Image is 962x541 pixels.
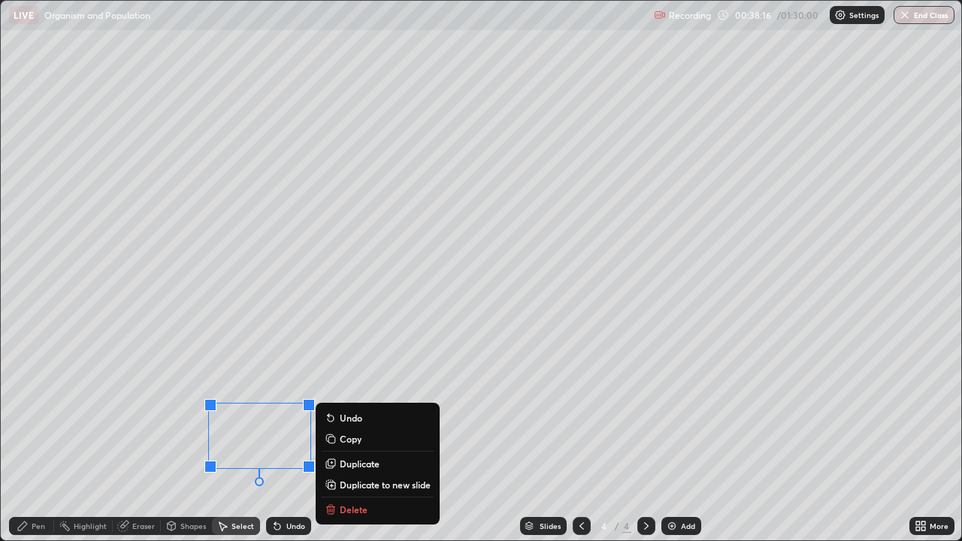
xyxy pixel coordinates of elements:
[597,521,612,530] div: 4
[322,476,434,494] button: Duplicate to new slide
[322,455,434,473] button: Duplicate
[32,522,45,530] div: Pen
[666,520,678,532] img: add-slide-button
[654,9,666,21] img: recording.375f2c34.svg
[322,500,434,518] button: Delete
[132,522,155,530] div: Eraser
[340,433,362,445] p: Copy
[231,522,254,530] div: Select
[669,10,711,21] p: Recording
[540,522,561,530] div: Slides
[286,522,305,530] div: Undo
[340,479,431,491] p: Duplicate to new slide
[322,409,434,427] button: Undo
[322,430,434,448] button: Copy
[74,522,107,530] div: Highlight
[340,503,368,515] p: Delete
[14,9,34,21] p: LIVE
[899,9,911,21] img: end-class-cross
[834,9,846,21] img: class-settings-icons
[894,6,954,24] button: End Class
[930,522,948,530] div: More
[340,458,380,470] p: Duplicate
[622,519,631,533] div: 4
[849,11,879,19] p: Settings
[615,521,619,530] div: /
[180,522,206,530] div: Shapes
[681,522,695,530] div: Add
[340,412,362,424] p: Undo
[44,9,150,21] p: Organism and Population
